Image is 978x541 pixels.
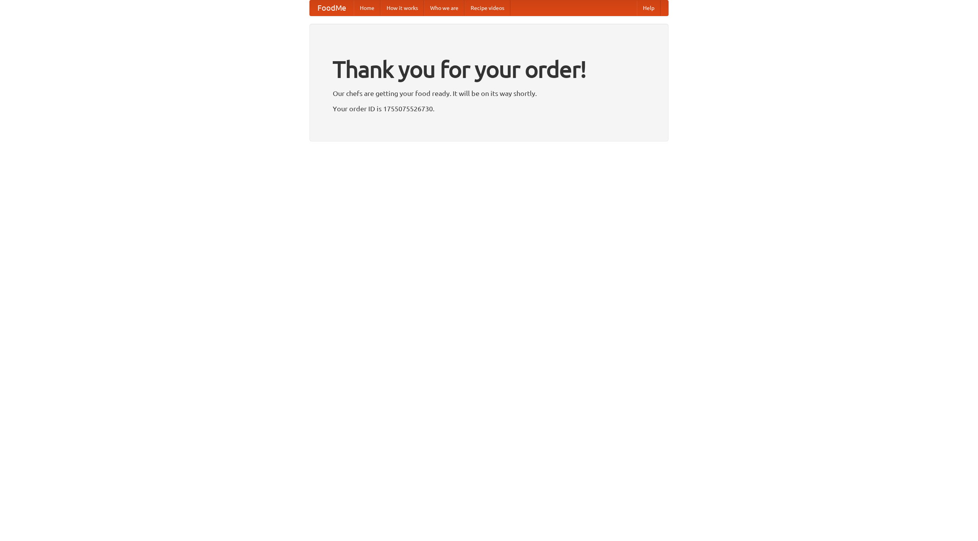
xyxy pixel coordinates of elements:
a: Recipe videos [465,0,510,16]
a: Help [637,0,661,16]
h1: Thank you for your order! [333,51,645,88]
p: Your order ID is 1755075526730. [333,103,645,114]
a: How it works [381,0,424,16]
p: Our chefs are getting your food ready. It will be on its way shortly. [333,88,645,99]
a: FoodMe [310,0,354,16]
a: Home [354,0,381,16]
a: Who we are [424,0,465,16]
